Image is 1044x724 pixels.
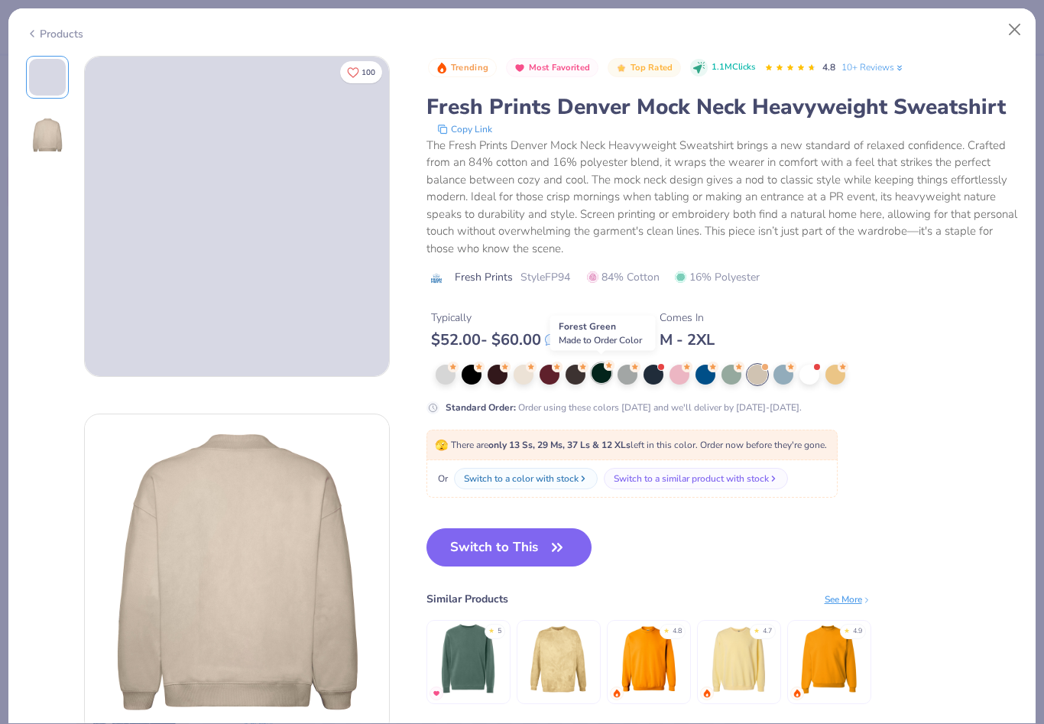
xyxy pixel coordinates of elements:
[754,626,760,632] div: ★
[362,69,375,76] span: 100
[612,689,621,698] img: trending.gif
[431,330,556,349] div: $ 52.00 - $ 60.00
[631,63,673,72] span: Top Rated
[793,689,802,698] img: trending.gif
[559,334,642,346] span: Made to Order Color
[612,623,685,696] img: Gildan Adult Heavy Blend Adult 8 Oz. 50/50 Fleece Crew
[428,58,497,78] button: Badge Button
[340,61,382,83] button: Like
[712,61,755,74] span: 1.1M Clicks
[454,468,598,489] button: Switch to a color with stock
[529,63,590,72] span: Most Favorited
[435,438,448,453] span: 🫣
[702,623,775,696] img: Comfort Colors Unisex Lightweight Cotton Crewneck Sweatshirt
[825,593,871,606] div: See More
[498,626,501,637] div: 5
[464,472,579,485] div: Switch to a color with stock
[488,626,494,632] div: ★
[26,26,83,42] div: Products
[435,472,448,485] span: Or
[841,60,905,74] a: 10+ Reviews
[853,626,862,637] div: 4.9
[436,62,448,74] img: Trending sort
[702,689,712,698] img: trending.gif
[614,472,769,485] div: Switch to a similar product with stock
[522,623,595,696] img: Comfort Colors Adult Color Blast Crewneck Sweatshirt
[844,626,850,632] div: ★
[451,63,488,72] span: Trending
[426,528,592,567] button: Switch to This
[426,137,1019,258] div: The Fresh Prints Denver Mock Neck Heavyweight Sweatshirt brings a new standard of relaxed confide...
[604,468,788,489] button: Switch to a similar product with stock
[29,117,66,154] img: Back
[431,310,556,326] div: Typically
[550,316,656,351] div: Forest Green
[587,269,660,285] span: 84% Cotton
[675,269,760,285] span: 16% Polyester
[426,272,447,284] img: brand logo
[432,689,441,698] img: MostFav.gif
[446,401,802,414] div: Order using these colors [DATE] and we'll deliver by [DATE]-[DATE].
[793,623,865,696] img: Jerzees Adult NuBlend® Fleece Crew
[433,122,497,137] button: copy to clipboard
[488,439,631,451] strong: only 13 Ss, 29 Ms, 37 Ls & 12 XLs
[435,439,827,451] span: There are left in this color. Order now before they're gone.
[822,61,835,73] span: 4.8
[432,623,504,696] img: Independent Trading Co. Heavyweight Pigment-Dyed Sweatshirt
[506,58,598,78] button: Badge Button
[663,626,670,632] div: ★
[763,626,772,637] div: 4.7
[446,401,516,414] strong: Standard Order :
[764,56,816,80] div: 4.8 Stars
[673,626,682,637] div: 4.8
[514,62,526,74] img: Most Favorited sort
[426,93,1019,122] div: Fresh Prints Denver Mock Neck Heavyweight Sweatshirt
[660,330,715,349] div: M - 2XL
[660,310,715,326] div: Comes In
[426,591,508,607] div: Similar Products
[615,62,627,74] img: Top Rated sort
[1000,15,1029,44] button: Close
[520,269,570,285] span: Style FP94
[455,269,513,285] span: Fresh Prints
[608,58,681,78] button: Badge Button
